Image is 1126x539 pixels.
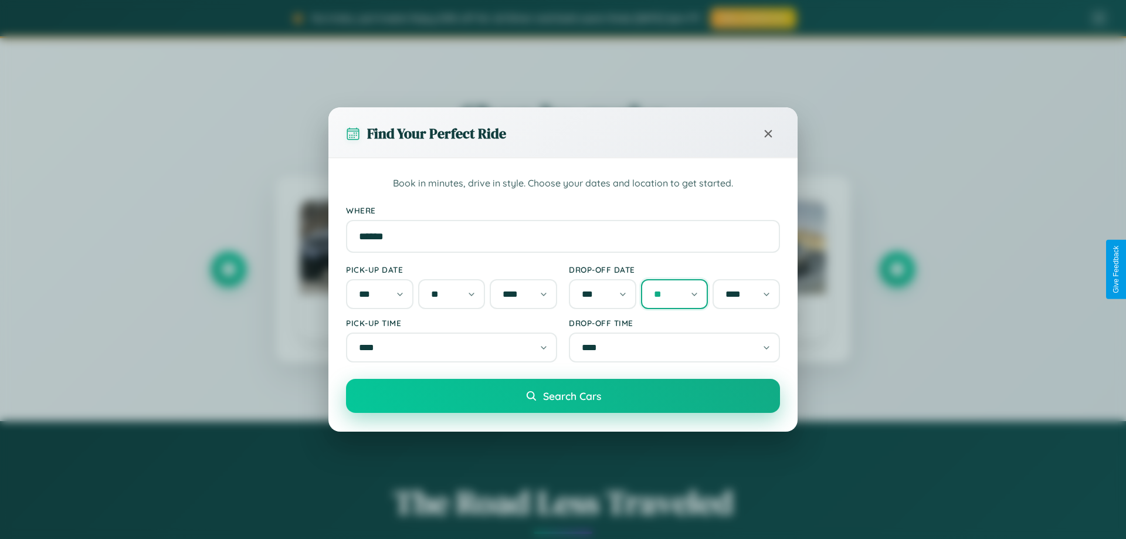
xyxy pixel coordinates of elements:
p: Book in minutes, drive in style. Choose your dates and location to get started. [346,176,780,191]
label: Pick-up Time [346,318,557,328]
label: Drop-off Date [569,265,780,274]
h3: Find Your Perfect Ride [367,124,506,143]
label: Drop-off Time [569,318,780,328]
label: Where [346,205,780,215]
label: Pick-up Date [346,265,557,274]
button: Search Cars [346,379,780,413]
span: Search Cars [543,389,601,402]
